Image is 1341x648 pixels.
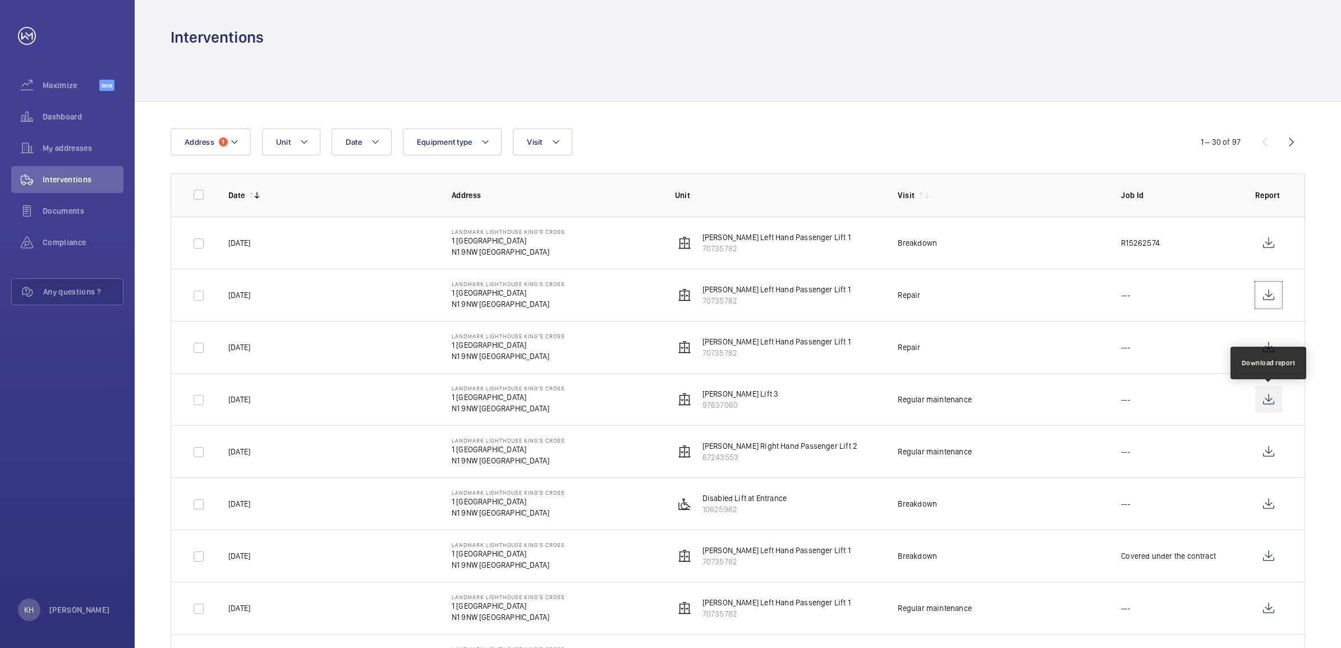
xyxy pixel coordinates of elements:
p: [PERSON_NAME] Lift 3 [702,388,779,399]
p: --- [1121,603,1130,614]
p: 1 [GEOGRAPHIC_DATA] [452,444,565,455]
div: Regular maintenance [898,603,971,614]
p: N1 9NW [GEOGRAPHIC_DATA] [452,455,565,466]
p: Landmark Lighthouse King's Cross [452,489,565,496]
p: [DATE] [228,550,250,562]
span: Date [346,137,362,146]
img: elevator.svg [678,601,691,615]
p: Landmark Lighthouse King's Cross [452,437,565,444]
p: N1 9NW [GEOGRAPHIC_DATA] [452,403,565,414]
p: [PERSON_NAME] [49,604,110,615]
span: Dashboard [43,111,123,122]
span: Beta [99,80,114,91]
p: 97637060 [702,399,779,411]
span: Unit [276,137,291,146]
p: [PERSON_NAME] Left Hand Passenger Lift 1 [702,232,851,243]
p: 1 [GEOGRAPHIC_DATA] [452,392,565,403]
span: Any questions ? [43,286,123,297]
span: Documents [43,205,123,217]
p: Landmark Lighthouse King's Cross [452,228,565,235]
span: My addresses [43,143,123,154]
span: Address [185,137,214,146]
p: Landmark Lighthouse King's Cross [452,541,565,548]
p: [PERSON_NAME] Left Hand Passenger Lift 1 [702,545,851,556]
p: [DATE] [228,394,250,405]
div: Breakdown [898,550,937,562]
p: N1 9NW [GEOGRAPHIC_DATA] [452,507,565,518]
span: Visit [527,137,542,146]
div: Repair [898,342,920,353]
button: Unit [262,128,320,155]
div: Regular maintenance [898,394,971,405]
p: 70735782 [702,608,851,619]
h1: Interventions [171,27,264,48]
p: --- [1121,394,1130,405]
p: N1 9NW [GEOGRAPHIC_DATA] [452,559,565,571]
p: [PERSON_NAME] Left Hand Passenger Lift 1 [702,284,851,295]
div: Regular maintenance [898,446,971,457]
p: [PERSON_NAME] Right Hand Passenger Lift 2 [702,440,857,452]
span: Interventions [43,174,123,185]
p: Covered under the contract [1121,550,1216,562]
p: Landmark Lighthouse King's Cross [452,385,565,392]
button: Equipment type [403,128,502,155]
p: Report [1255,190,1282,201]
img: elevator.svg [678,288,691,302]
p: Landmark Lighthouse King's Cross [452,594,565,600]
span: Maximize [43,80,99,91]
img: elevator.svg [678,341,691,354]
div: Breakdown [898,237,937,249]
p: Job Id [1121,190,1237,201]
img: elevator.svg [678,445,691,458]
p: [DATE] [228,237,250,249]
p: Disabled Lift at Entrance [702,493,787,504]
img: platform_lift.svg [678,497,691,511]
p: N1 9NW [GEOGRAPHIC_DATA] [452,351,565,362]
p: Visit [898,190,915,201]
span: Compliance [43,237,123,248]
p: 70735782 [702,243,851,254]
div: Repair [898,289,920,301]
img: elevator.svg [678,549,691,563]
p: Landmark Lighthouse King's Cross [452,333,565,339]
p: 67243553 [702,452,857,463]
button: Address1 [171,128,251,155]
p: 1 [GEOGRAPHIC_DATA] [452,235,565,246]
p: [PERSON_NAME] Left Hand Passenger Lift 1 [702,336,851,347]
p: [DATE] [228,603,250,614]
span: 1 [219,137,228,146]
p: --- [1121,342,1130,353]
img: elevator.svg [678,393,691,406]
p: 10625962 [702,504,787,515]
p: --- [1121,498,1130,509]
p: [PERSON_NAME] Left Hand Passenger Lift 1 [702,597,851,608]
p: 1 [GEOGRAPHIC_DATA] [452,496,565,507]
div: Breakdown [898,498,937,509]
p: 70735782 [702,295,851,306]
button: Date [332,128,392,155]
p: 1 [GEOGRAPHIC_DATA] [452,339,565,351]
p: 70735782 [702,556,851,567]
p: Unit [675,190,880,201]
p: --- [1121,289,1130,301]
p: [DATE] [228,446,250,457]
p: N1 9NW [GEOGRAPHIC_DATA] [452,298,565,310]
p: 70735782 [702,347,851,359]
p: Landmark Lighthouse King's Cross [452,281,565,287]
div: 1 – 30 of 97 [1201,136,1241,148]
p: 1 [GEOGRAPHIC_DATA] [452,548,565,559]
div: Download report [1242,358,1296,368]
p: --- [1121,446,1130,457]
p: Address [452,190,657,201]
p: [DATE] [228,342,250,353]
p: 1 [GEOGRAPHIC_DATA] [452,600,565,612]
p: [DATE] [228,498,250,509]
button: Visit [513,128,572,155]
p: N1 9NW [GEOGRAPHIC_DATA] [452,612,565,623]
img: elevator.svg [678,236,691,250]
p: KH [24,604,34,615]
span: Equipment type [417,137,472,146]
p: Date [228,190,245,201]
p: 1 [GEOGRAPHIC_DATA] [452,287,565,298]
p: [DATE] [228,289,250,301]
